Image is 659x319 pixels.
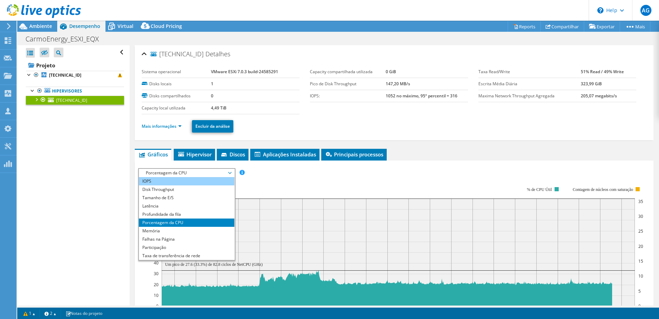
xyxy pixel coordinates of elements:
[139,243,234,252] li: Participação
[139,235,234,243] li: Falhas na Página
[211,105,226,111] b: 4,49 TiB
[386,69,396,75] b: 0 GiB
[325,151,383,158] span: Principais processos
[205,50,230,58] span: Detalhes
[139,202,234,210] li: Latência
[254,151,316,158] span: Aplicações Instaladas
[573,187,633,192] text: Contagem de núcleos com saturação
[69,23,100,29] span: Desempenho
[139,185,234,194] li: Disk Throughput
[151,23,182,29] span: Cloud Pricing
[142,169,231,177] span: Porcentagem da CPU
[478,93,581,99] label: Maxima Network Throughput Agregada
[310,93,386,99] label: IOPS:
[154,282,159,288] text: 20
[640,5,651,16] span: AG
[310,68,386,75] label: Capacity compartilhada utilizada
[139,227,234,235] li: Memória
[638,288,641,294] text: 5
[29,23,52,29] span: Ambiente
[154,271,159,277] text: 30
[26,71,124,80] a: [TECHNICAL_ID]
[478,68,581,75] label: Taxa Read/Write
[154,260,159,266] text: 40
[310,80,386,87] label: Pico de Disk Throughput
[597,7,604,13] svg: \n
[142,105,211,112] label: Capacity local utilizada
[49,72,81,78] b: [TECHNICAL_ID]
[386,93,457,99] b: 1052 no máximo, 95º percentil = 316
[165,262,263,267] text: Um pico de 27.6 (33.3%) de 82.8 ciclos de NetCPU (GHz)
[139,219,234,227] li: Porcentagem da CPU
[386,81,410,87] b: 147,20 MB/s
[56,97,87,103] span: [TECHNICAL_ID]
[581,93,617,99] b: 205,07 megabits/s
[139,177,234,185] li: IOPS
[211,81,213,87] b: 1
[118,23,133,29] span: Virtual
[638,199,643,204] text: 35
[138,151,168,158] span: Gráficos
[581,69,624,75] b: 51% Read / 49% Write
[638,303,641,309] text: 0
[638,273,643,279] text: 10
[139,210,234,219] li: Profundidade da fila
[478,80,581,87] label: Escrita Média Diária
[638,243,643,249] text: 20
[151,51,204,58] span: [TECHNICAL_ID]
[540,21,584,32] a: Compartilhar
[156,303,159,309] text: 0
[527,187,552,192] text: % de CPU Útil
[61,309,107,318] a: Notas do projeto
[139,194,234,202] li: Tamanho de E/S
[508,21,541,32] a: Reports
[177,151,212,158] span: Hipervisor
[638,258,643,264] text: 15
[620,21,650,32] a: Mais
[142,80,211,87] label: Disks locais
[19,309,40,318] a: 1
[584,21,620,32] a: Exportar
[154,292,159,298] text: 10
[211,69,278,75] b: VMware ESXi 7.0.3 build-24585291
[142,93,211,99] label: Disks compartilhados
[211,93,213,99] b: 0
[220,151,245,158] span: Discos
[638,228,643,234] text: 25
[192,120,233,133] a: Excluir da análise
[142,123,182,129] a: Mais informações
[142,68,211,75] label: Sistema operacional
[26,87,124,96] a: Hipervisores
[40,309,61,318] a: 2
[22,35,110,43] h1: CarmoEnergy_ESXI_EQX
[139,252,234,260] li: Taxa de transferência de rede
[26,60,124,71] a: Projeto
[26,96,124,105] a: [TECHNICAL_ID]
[581,81,602,87] b: 323,99 GiB
[638,213,643,219] text: 30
